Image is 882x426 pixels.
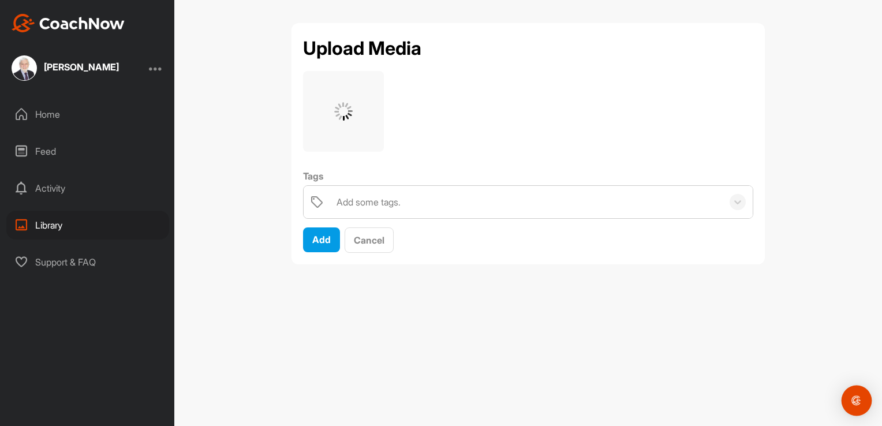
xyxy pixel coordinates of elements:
[337,195,401,209] div: Add some tags.
[6,174,169,203] div: Activity
[12,55,37,81] img: square_0fb181383f8536b4575163924634e35d.jpg
[44,62,119,72] div: [PERSON_NAME]
[312,234,331,245] span: Add
[303,35,421,62] h2: Upload Media
[842,386,872,416] div: Open Intercom Messenger
[6,211,169,240] div: Library
[6,248,169,276] div: Support & FAQ
[334,102,353,121] img: G6gVgL6ErOh57ABN0eRmCEwV0I4iEi4d8EwaPGI0tHgoAbU4EAHFLEQAh+QQFCgALACwIAA4AGAASAAAEbHDJSesaOCdk+8xg...
[310,195,324,209] img: tags
[6,100,169,129] div: Home
[354,234,384,246] span: Cancel
[303,169,753,183] label: Tags
[6,137,169,166] div: Feed
[303,227,340,252] button: Add
[12,14,125,32] img: CoachNow
[345,227,394,253] button: Cancel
